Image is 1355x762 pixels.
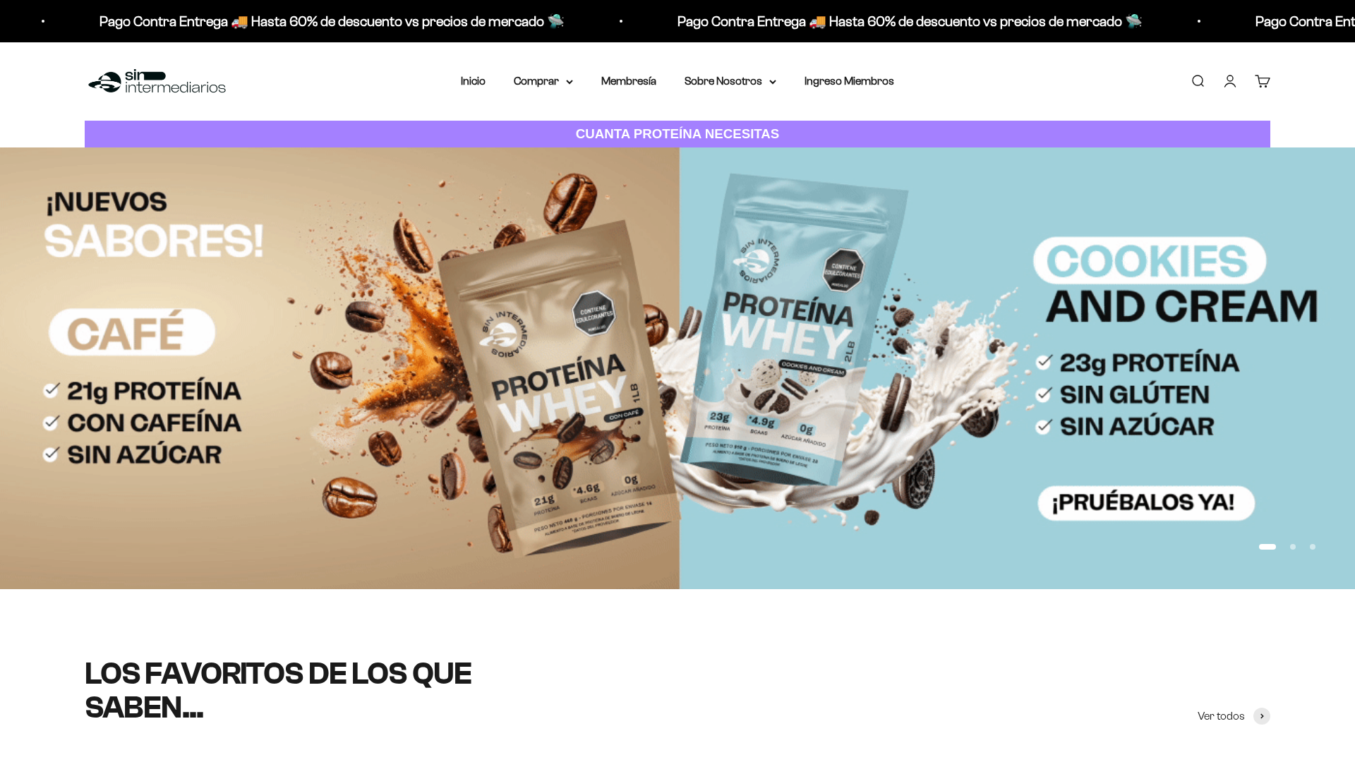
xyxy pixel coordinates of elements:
[805,75,894,87] a: Ingreso Miembros
[601,75,656,87] a: Membresía
[85,656,471,725] split-lines: LOS FAVORITOS DE LOS QUE SABEN...
[461,75,486,87] a: Inicio
[685,72,776,90] summary: Sobre Nosotros
[1198,707,1270,725] a: Ver todos
[1198,707,1245,725] span: Ver todos
[576,126,780,141] strong: CUANTA PROTEÍNA NECESITAS
[514,72,573,90] summary: Comprar
[85,121,1270,148] a: CUANTA PROTEÍNA NECESITAS
[94,10,559,32] p: Pago Contra Entrega 🚚 Hasta 60% de descuento vs precios de mercado 🛸
[672,10,1137,32] p: Pago Contra Entrega 🚚 Hasta 60% de descuento vs precios de mercado 🛸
